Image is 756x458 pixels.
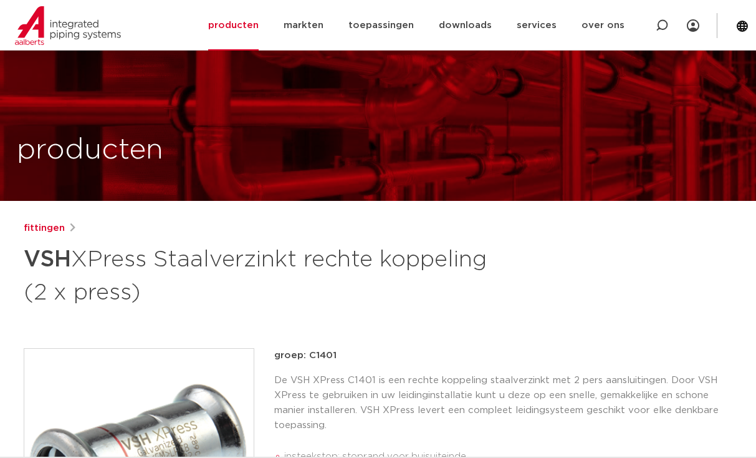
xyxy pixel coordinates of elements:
a: fittingen [24,221,65,236]
p: De VSH XPress C1401 is een rechte koppeling staalverzinkt met 2 pers aansluitingen. Door VSH XPre... [274,373,733,433]
p: groep: C1401 [274,348,733,363]
h1: producten [17,130,163,170]
strong: VSH [24,248,71,271]
h1: XPress Staalverzinkt rechte koppeling (2 x press) [24,241,492,308]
